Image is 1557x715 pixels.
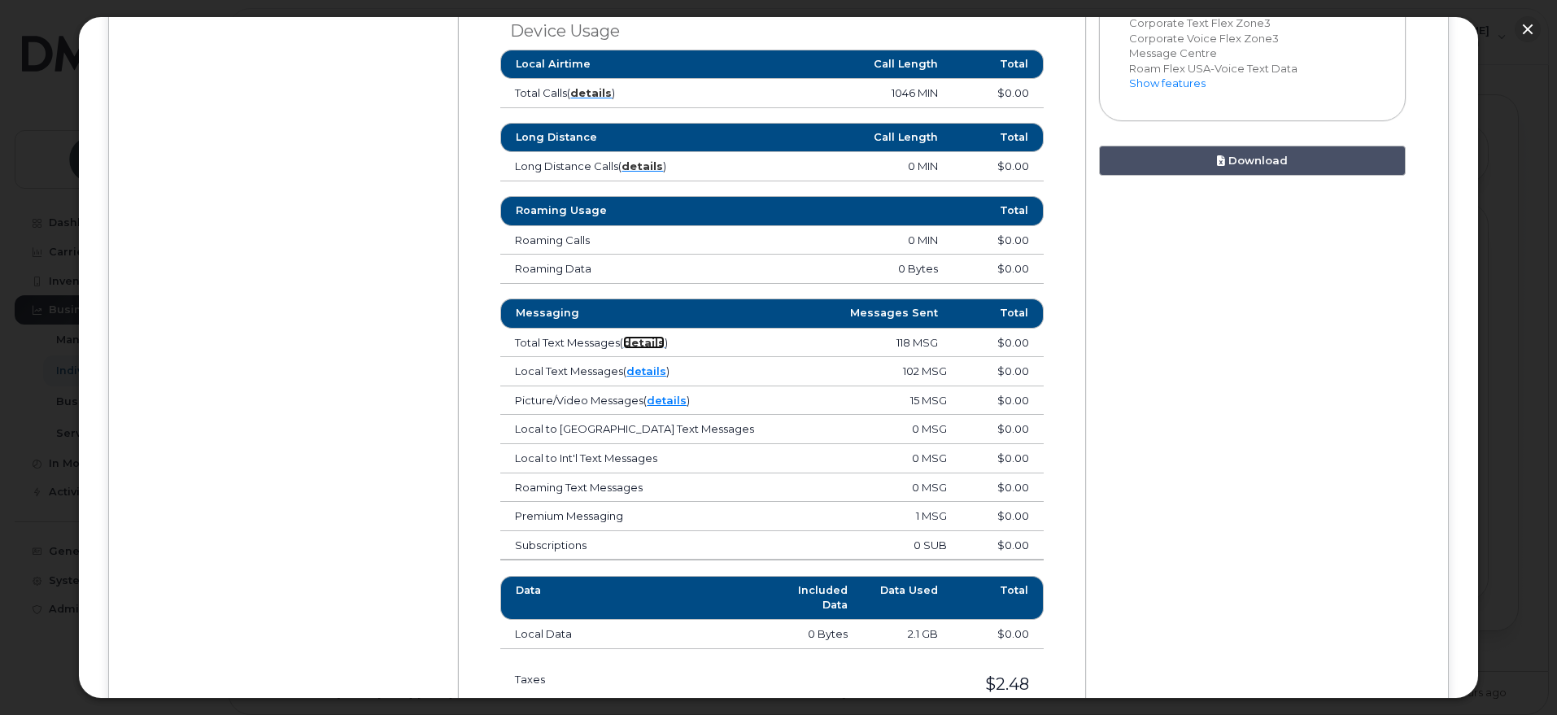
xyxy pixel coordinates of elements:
td: $0.00 [962,415,1044,444]
td: $0.00 [962,473,1044,503]
th: Total [953,576,1043,621]
td: 15 MSG [862,386,961,416]
td: 0 MSG [862,415,961,444]
td: 0 SUB [862,531,961,560]
td: 0 MSG [862,444,961,473]
th: Messaging [500,299,726,328]
th: Roaming Usage [500,196,726,225]
span: ( ) [623,364,669,377]
th: Data Used [862,576,953,621]
td: Roaming Text Messages [500,473,862,503]
th: Included Data [772,576,862,621]
td: $0.00 [962,357,1044,386]
th: Data [500,576,772,621]
td: Premium Messaging [500,502,862,531]
td: $0.00 [962,386,1044,416]
td: 1 MSG [862,502,961,531]
td: Local to [GEOGRAPHIC_DATA] Text Messages [500,415,862,444]
th: Total [953,299,1043,328]
a: details [626,364,666,377]
span: ( ) [643,394,690,407]
td: $0.00 [953,329,1043,358]
td: Subscriptions [500,531,862,560]
td: Local Text Messages [500,357,862,386]
th: Total [953,196,1043,225]
td: Total Text Messages [500,329,726,358]
a: details [647,394,687,407]
td: Roaming Data [500,255,726,284]
td: 102 MSG [862,357,961,386]
td: $0.00 [953,255,1043,284]
span: ( ) [620,336,668,349]
td: $0.00 [962,502,1044,531]
th: Messages Sent [726,299,953,328]
td: $0.00 [962,444,1044,473]
td: Local to Int'l Text Messages [500,444,862,473]
td: 0 Bytes [726,255,953,284]
td: $0.00 [962,531,1044,560]
td: 0 MSG [862,473,961,503]
td: Roaming Calls [500,226,726,255]
td: Picture/Video Messages [500,386,862,416]
td: 0 MIN [726,226,953,255]
td: $0.00 [953,226,1043,255]
td: 118 MSG [726,329,953,358]
a: details [623,336,665,349]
